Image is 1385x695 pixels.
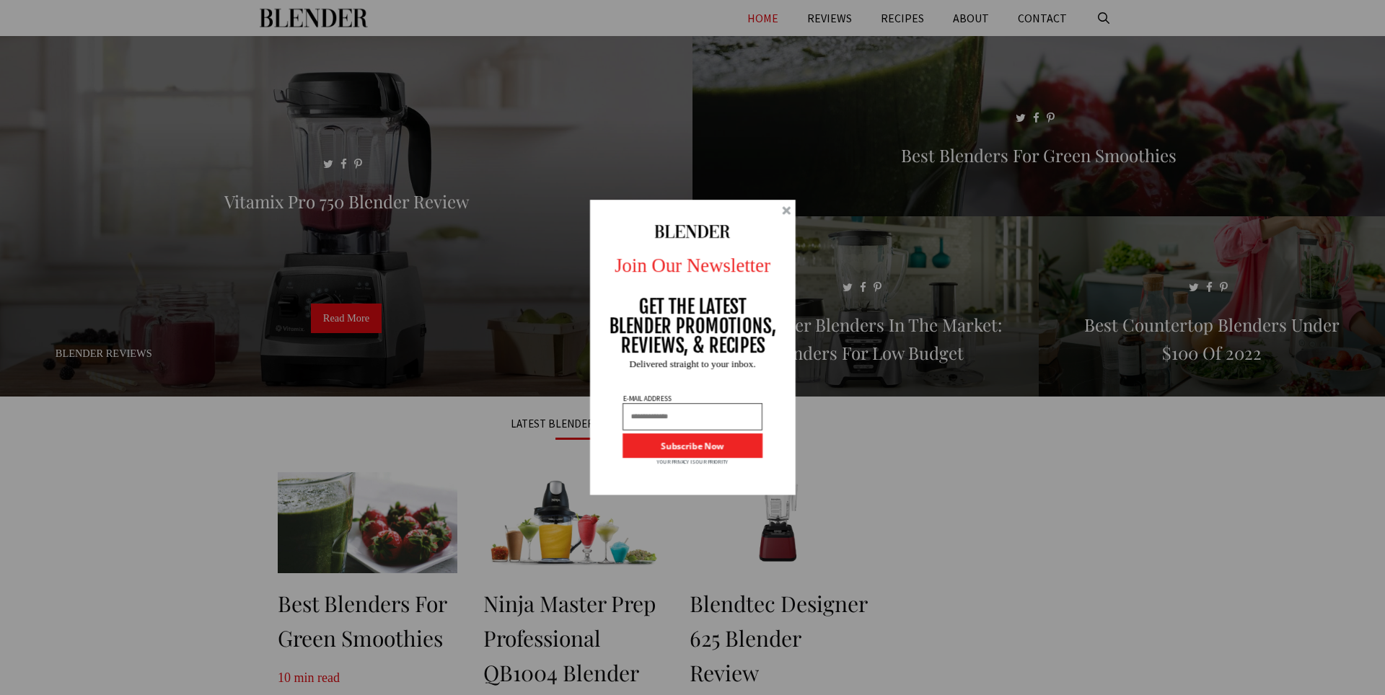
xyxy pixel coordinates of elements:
p: Delivered straight to your inbox. [580,359,806,368]
p: E-MAIL ADDRESS [622,395,672,402]
p: GET THE LATEST BLENDER PROMOTIONS, REVIEWS, & RECIPES [609,297,777,355]
p: Join Our Newsletter [580,251,806,280]
button: Subscribe Now [623,433,762,458]
p: YOUR PRIVACY IS OUR PRIORITY [657,458,728,466]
